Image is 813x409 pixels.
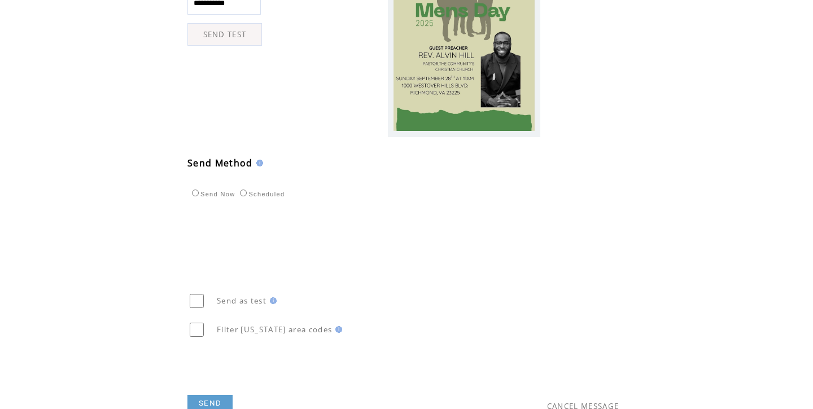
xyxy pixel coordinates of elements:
[217,296,266,306] span: Send as test
[332,326,342,333] img: help.gif
[237,191,285,197] label: Scheduled
[253,160,263,166] img: help.gif
[192,190,199,196] input: Send Now
[187,23,262,46] a: SEND TEST
[217,324,332,335] span: Filter [US_STATE] area codes
[189,191,235,197] label: Send Now
[240,190,247,196] input: Scheduled
[266,297,277,304] img: help.gif
[187,157,253,169] span: Send Method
